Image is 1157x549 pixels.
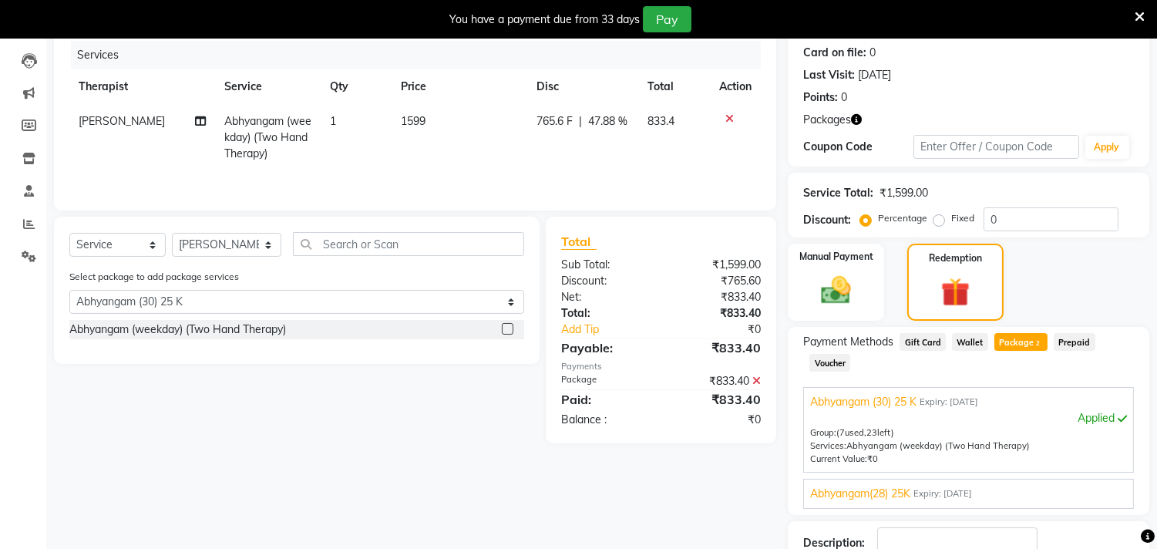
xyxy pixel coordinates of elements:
div: Paid: [550,390,661,409]
th: Service [215,69,321,104]
div: Discount: [550,273,661,289]
button: Apply [1085,136,1129,159]
span: Abhyangam (weekday) (Two Hand Therapy) [846,440,1030,451]
div: Balance : [550,412,661,428]
button: Pay [643,6,691,32]
div: ₹833.40 [661,373,773,389]
th: Disc [527,69,638,104]
span: 1 [331,114,337,128]
span: 2 [1034,339,1042,349]
label: Fixed [951,211,974,225]
div: Package [550,373,661,389]
span: Abhyangam (weekday) (Two Hand Therapy) [224,114,311,160]
th: Qty [321,69,392,104]
div: 0 [841,89,847,106]
div: Payments [561,360,761,373]
span: Abhyangam (30) 25 K [810,394,917,410]
div: Last Visit: [803,67,855,83]
span: 765.6 F [536,113,573,130]
div: ₹833.40 [661,289,773,305]
span: Services: [810,440,846,451]
div: ₹1,599.00 [880,185,928,201]
div: ₹833.40 [661,390,773,409]
span: used, left) [836,427,894,438]
span: Group: [810,427,836,438]
span: 47.88 % [588,113,627,130]
div: ₹765.60 [661,273,773,289]
input: Search or Scan [293,232,524,256]
span: Package [994,333,1048,351]
div: [DATE] [858,67,891,83]
div: Net: [550,289,661,305]
span: Abhyangam(28) 25K [810,486,910,502]
th: Price [392,69,527,104]
span: Packages [803,112,851,128]
label: Select package to add package services [69,270,239,284]
span: Total [561,234,597,250]
input: Enter Offer / Coupon Code [913,135,1078,159]
div: Points: [803,89,838,106]
span: | [579,113,582,130]
a: Add Tip [550,322,680,338]
span: Current Value: [810,453,867,464]
span: Payment Methods [803,334,893,350]
div: You have a payment due from 33 days [449,12,640,28]
div: Total: [550,305,661,322]
div: Services [71,41,772,69]
span: (7 [836,427,845,438]
div: ₹1,599.00 [661,257,773,273]
div: Sub Total: [550,257,661,273]
div: ₹833.40 [661,305,773,322]
div: Discount: [803,212,851,228]
span: [PERSON_NAME] [79,114,165,128]
label: Percentage [878,211,927,225]
th: Therapist [69,69,215,104]
span: ₹0 [867,453,878,464]
div: ₹0 [661,412,773,428]
label: Manual Payment [799,250,873,264]
div: Service Total: [803,185,873,201]
span: Expiry: [DATE] [913,487,972,500]
span: 833.4 [647,114,674,128]
div: 0 [869,45,876,61]
div: Payable: [550,338,661,357]
span: Prepaid [1054,333,1095,351]
label: Redemption [929,251,982,265]
th: Action [710,69,761,104]
img: _gift.svg [932,274,978,310]
span: Wallet [952,333,988,351]
img: _cash.svg [812,273,860,308]
div: ₹833.40 [661,338,773,357]
div: Card on file: [803,45,866,61]
th: Total [638,69,710,104]
span: Gift Card [900,333,946,351]
div: Applied [810,410,1127,426]
span: 23 [866,427,877,438]
span: Expiry: [DATE] [920,396,978,409]
span: Voucher [809,354,850,372]
div: ₹0 [680,322,773,338]
div: Abhyangam (weekday) (Two Hand Therapy) [69,322,286,338]
span: 1599 [401,114,425,128]
div: Coupon Code [803,139,913,155]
